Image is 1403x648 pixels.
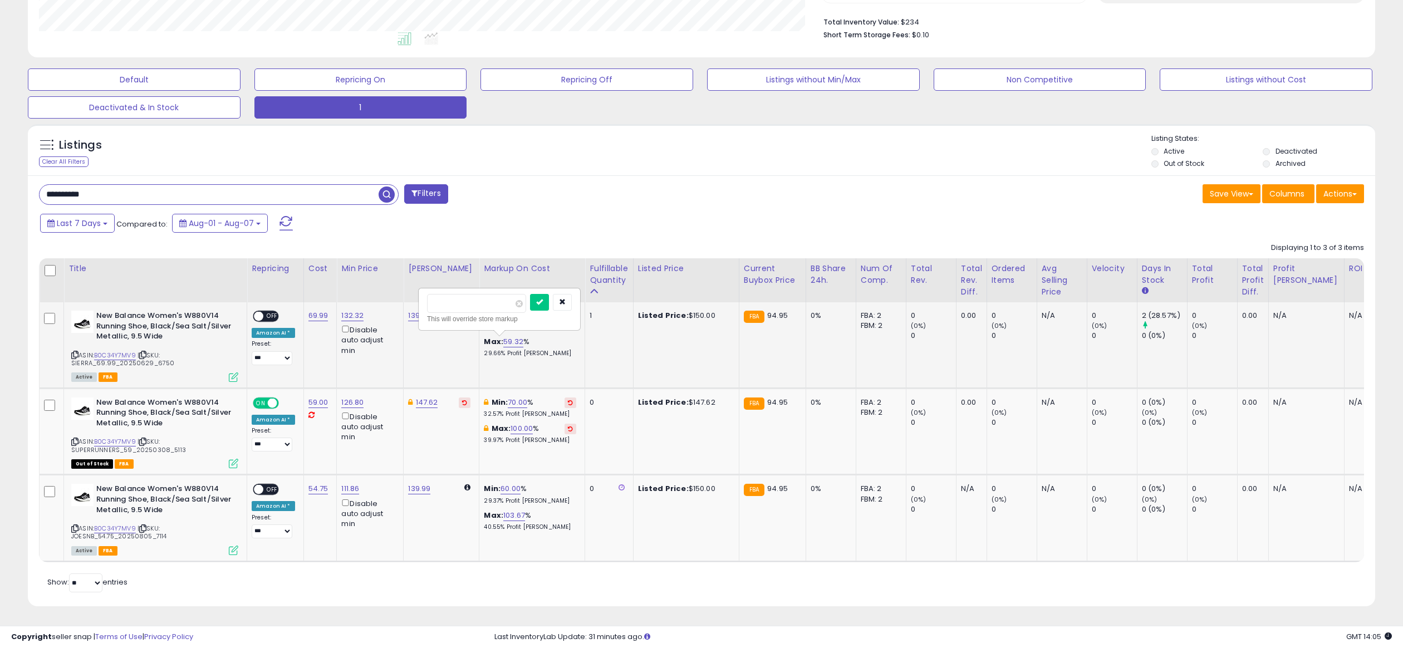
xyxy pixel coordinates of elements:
[590,397,624,408] div: 0
[1092,408,1107,417] small: (0%)
[638,263,734,274] div: Listed Price
[341,483,359,494] a: 111.86
[1192,408,1208,417] small: (0%)
[1349,263,1390,274] div: ROI
[961,397,978,408] div: 0.00
[744,397,764,410] small: FBA
[277,398,295,408] span: OFF
[252,340,295,365] div: Preset:
[408,263,474,274] div: [PERSON_NAME]
[503,510,525,521] a: 103.67
[484,484,576,504] div: %
[1042,311,1078,321] div: N/A
[767,483,788,494] span: 94.95
[744,311,764,323] small: FBA
[99,372,117,382] span: FBA
[1092,321,1107,330] small: (0%)
[263,312,281,321] span: OFF
[1092,331,1137,341] div: 0
[1273,397,1336,408] div: N/A
[992,321,1007,330] small: (0%)
[71,546,97,556] span: All listings currently available for purchase on Amazon
[1349,484,1386,494] div: N/A
[71,484,238,554] div: ASIN:
[992,495,1007,504] small: (0%)
[861,494,897,504] div: FBM: 2
[911,311,956,321] div: 0
[1192,311,1237,321] div: 0
[252,501,295,511] div: Amazon AI *
[28,68,241,91] button: Default
[1092,418,1137,428] div: 0
[484,510,503,521] b: Max:
[1316,184,1364,203] button: Actions
[1192,504,1237,514] div: 0
[71,311,238,381] div: ASIN:
[341,323,395,356] div: Disable auto adjust min
[492,423,511,434] b: Max:
[638,311,730,321] div: $150.00
[861,408,897,418] div: FBM: 2
[484,263,580,274] div: Markup on Cost
[308,310,328,321] a: 69.99
[638,483,689,494] b: Listed Price:
[508,397,527,408] a: 70.00
[707,68,920,91] button: Listings without Min/Max
[484,397,576,418] div: %
[1142,495,1157,504] small: (0%)
[1142,397,1187,408] div: 0 (0%)
[95,631,143,642] a: Terms of Use
[71,437,186,454] span: | SKU: SUPERRUNNERS_59_20250308_5113
[911,408,926,417] small: (0%)
[934,68,1146,91] button: Non Competitive
[638,397,689,408] b: Listed Price:
[861,484,897,494] div: FBA: 2
[911,397,956,408] div: 0
[1271,243,1364,253] div: Displaying 1 to 3 of 3 items
[992,331,1037,341] div: 0
[1242,263,1264,298] div: Total Profit Diff.
[811,397,847,408] div: 0%
[484,523,576,531] p: 40.55% Profit [PERSON_NAME]
[744,484,764,496] small: FBA
[11,631,52,642] strong: Copyright
[96,397,232,431] b: New Balance Women's W880V14 Running Shoe, Black/Sea Salt/Silver Metallic, 9.5 Wide
[823,30,910,40] b: Short Term Storage Fees:
[911,484,956,494] div: 0
[252,427,295,452] div: Preset:
[341,263,399,274] div: Min Price
[144,631,193,642] a: Privacy Policy
[961,263,982,298] div: Total Rev. Diff.
[99,546,117,556] span: FBA
[1142,311,1187,321] div: 2 (28.57%)
[71,397,94,420] img: 31xXLyQdvpL._SL40_.jpg
[479,258,585,302] th: The percentage added to the cost of goods (COGS) that forms the calculator for Min & Max prices.
[47,577,127,587] span: Show: entries
[811,484,847,494] div: 0%
[308,263,332,274] div: Cost
[341,397,364,408] a: 126.80
[744,263,801,286] div: Current Buybox Price
[1142,408,1157,417] small: (0%)
[823,17,899,27] b: Total Inventory Value:
[992,504,1037,514] div: 0
[308,397,328,408] a: 59.00
[484,424,576,444] div: %
[1349,397,1386,408] div: N/A
[1092,311,1137,321] div: 0
[1142,286,1149,296] small: Days In Stock.
[1160,68,1372,91] button: Listings without Cost
[1192,484,1237,494] div: 0
[911,418,956,428] div: 0
[1192,495,1208,504] small: (0%)
[59,138,102,153] h5: Listings
[96,311,232,345] b: New Balance Women's W880V14 Running Shoe, Black/Sea Salt/Silver Metallic, 9.5 Wide
[11,632,193,642] div: seller snap | |
[503,336,523,347] a: 59.32
[861,321,897,331] div: FBM: 2
[308,483,328,494] a: 54.75
[71,311,94,333] img: 31xXLyQdvpL._SL40_.jpg
[1276,146,1317,156] label: Deactivated
[1142,331,1187,341] div: 0 (0%)
[484,510,576,531] div: %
